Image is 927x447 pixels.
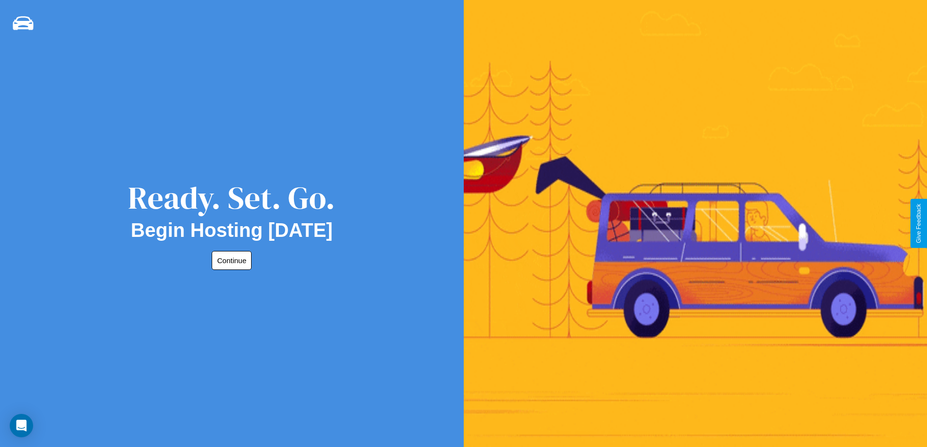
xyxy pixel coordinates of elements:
div: Ready. Set. Go. [128,176,335,219]
div: Open Intercom Messenger [10,414,33,437]
button: Continue [212,251,252,270]
h2: Begin Hosting [DATE] [131,219,333,241]
div: Give Feedback [915,204,922,243]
